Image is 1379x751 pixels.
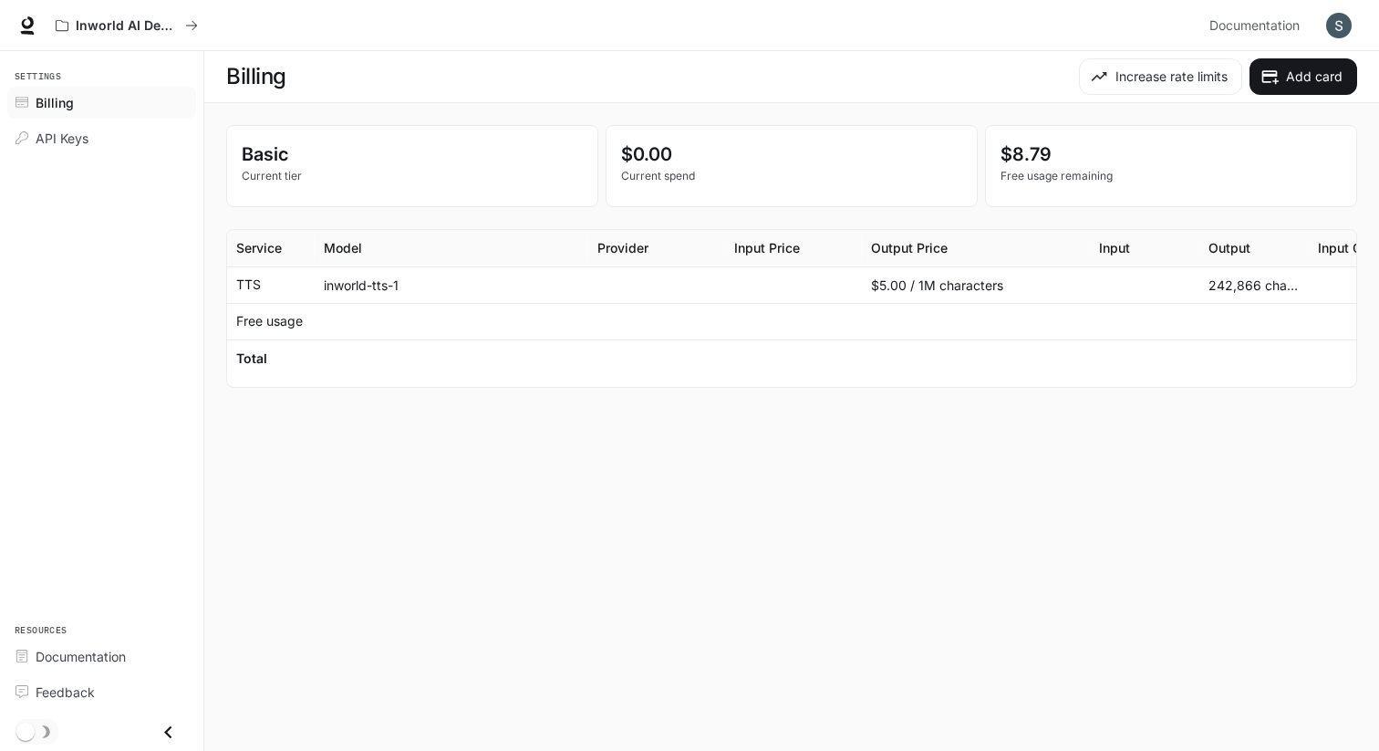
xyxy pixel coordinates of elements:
[621,141,962,168] p: $0.00
[597,240,648,256] div: Provider
[236,276,261,294] p: TTS
[236,349,267,368] h6: Total
[1001,168,1342,184] p: Free usage remaining
[148,714,189,751] button: Close drawer
[1321,7,1357,44] button: User avatar
[36,647,126,666] span: Documentation
[7,641,196,673] a: Documentation
[621,168,962,184] p: Current spend
[1079,58,1242,95] button: Increase rate limits
[226,58,286,95] h1: Billing
[734,240,800,256] div: Input Price
[236,312,303,330] p: Free usage
[36,93,74,112] span: Billing
[7,87,196,119] a: Billing
[1326,13,1352,38] img: User avatar
[871,240,948,256] div: Output Price
[862,266,1090,303] div: $5.00 / 1M characters
[7,122,196,154] a: API Keys
[1099,240,1130,256] div: Input
[236,240,282,256] div: Service
[7,676,196,708] a: Feedback
[1199,266,1309,303] div: 242,866 characters
[36,129,88,148] span: API Keys
[36,683,95,702] span: Feedback
[242,168,583,184] p: Current tier
[315,266,588,303] div: inworld-tts-1
[1202,7,1313,44] a: Documentation
[1001,141,1342,168] p: $8.79
[324,240,362,256] div: Model
[16,721,35,741] span: Dark mode toggle
[1208,240,1250,256] div: Output
[47,7,206,44] button: All workspaces
[242,141,583,168] p: Basic
[1249,58,1357,95] button: Add card
[1209,15,1300,37] span: Documentation
[76,18,178,34] p: Inworld AI Demos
